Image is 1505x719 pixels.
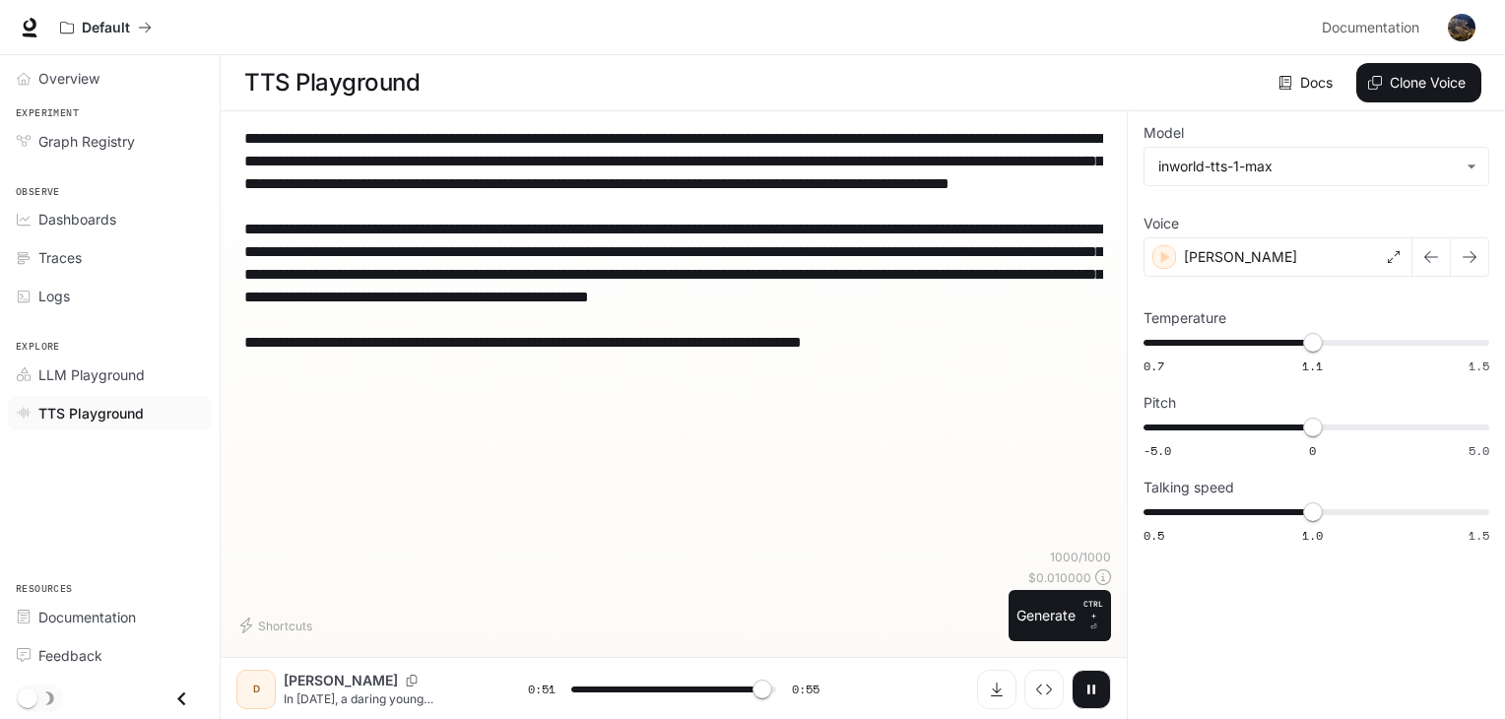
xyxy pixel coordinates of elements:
[1158,157,1457,176] div: inworld-tts-1-max
[1144,126,1184,140] p: Model
[1322,16,1419,40] span: Documentation
[8,124,212,159] a: Graph Registry
[284,690,481,707] p: In [DATE], a daring young [DEMOGRAPHIC_DATA] made a hazardous journey into the deserts and swamps...
[1144,396,1176,410] p: Pitch
[1302,527,1323,544] span: 1.0
[528,680,556,699] span: 0:51
[38,286,70,306] span: Logs
[1024,670,1064,709] button: Inspect
[1144,527,1164,544] span: 0.5
[1309,442,1316,459] span: 0
[1469,358,1489,374] span: 1.5
[1009,590,1111,641] button: GenerateCTRL +⏎
[51,8,161,47] button: All workspaces
[38,607,136,627] span: Documentation
[38,364,145,385] span: LLM Playground
[240,674,272,705] div: D
[244,63,420,102] h1: TTS Playground
[160,679,204,719] button: Close drawer
[1144,481,1234,494] p: Talking speed
[38,131,135,152] span: Graph Registry
[38,247,82,268] span: Traces
[1275,63,1341,102] a: Docs
[1184,247,1297,267] p: [PERSON_NAME]
[8,202,212,236] a: Dashboards
[18,686,37,708] span: Dark mode toggle
[1028,569,1091,586] p: $ 0.010000
[1314,8,1434,47] a: Documentation
[1144,442,1171,459] span: -5.0
[8,600,212,634] a: Documentation
[398,675,425,686] button: Copy Voice ID
[1083,598,1103,621] p: CTRL +
[38,68,99,89] span: Overview
[1144,358,1164,374] span: 0.7
[8,61,212,96] a: Overview
[284,671,398,690] p: [PERSON_NAME]
[792,680,819,699] span: 0:55
[977,670,1016,709] button: Download audio
[1145,148,1488,185] div: inworld-tts-1-max
[1442,8,1481,47] button: User avatar
[8,358,212,392] a: LLM Playground
[38,209,116,229] span: Dashboards
[8,638,212,673] a: Feedback
[8,396,212,430] a: TTS Playground
[1144,311,1226,325] p: Temperature
[38,645,102,666] span: Feedback
[8,240,212,275] a: Traces
[1469,442,1489,459] span: 5.0
[1302,358,1323,374] span: 1.1
[8,279,212,313] a: Logs
[1448,14,1475,41] img: User avatar
[236,610,320,641] button: Shortcuts
[1050,549,1111,565] p: 1000 / 1000
[1356,63,1481,102] button: Clone Voice
[82,20,130,36] p: Default
[1083,598,1103,633] p: ⏎
[1144,217,1179,230] p: Voice
[38,403,144,424] span: TTS Playground
[1469,527,1489,544] span: 1.5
